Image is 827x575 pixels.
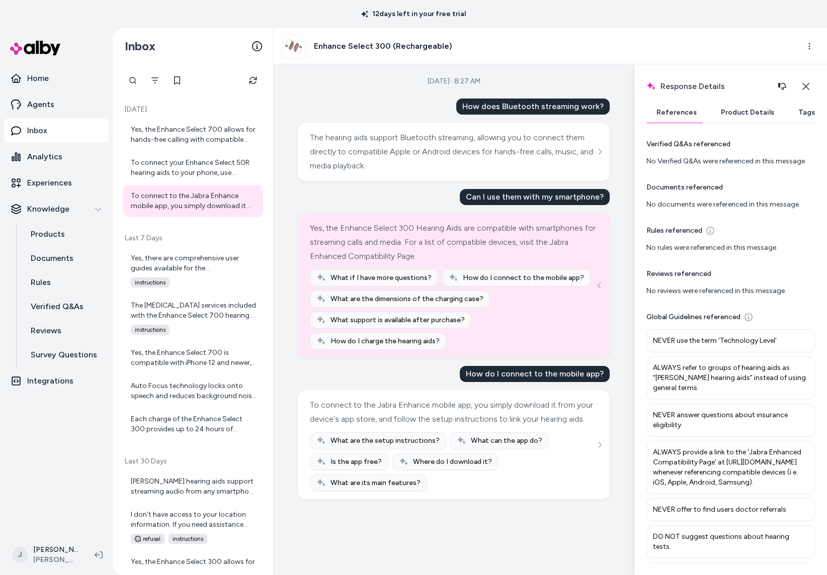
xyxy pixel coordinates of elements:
a: Auto Focus technology locks onto speech and reduces background noise automatically, improving spe... [123,375,263,407]
a: Documents [21,246,109,270]
a: Integrations [4,369,109,393]
a: Rules [21,270,109,295]
button: Tags [788,103,825,123]
a: Verified Q&As [21,295,109,319]
p: Verified Q&As [31,301,84,313]
p: NEVER offer to find users doctor referrals [653,505,808,515]
p: Verified Q&As referenced [646,139,730,149]
span: [PERSON_NAME] [33,555,78,565]
p: Products [31,228,65,240]
div: No Verified Q&As were referenced in this message. [646,156,815,166]
p: Documents [31,252,73,264]
p: Rules [31,276,51,289]
p: Knowledge [27,203,69,215]
div: [PERSON_NAME] hearing aids support streaming audio from any smartphone apps that use standard Blu... [131,476,257,497]
div: How do I connect to the mobile app? [460,366,610,382]
a: Home [4,66,109,90]
a: Each charge of the Enhance Select 300 provides up to 24 hours of listening time. Additionally, th... [123,408,263,440]
a: Products [21,222,109,246]
div: Yes, there are comprehensive user guides available for the [PERSON_NAME] Select app and hearing a... [131,253,257,273]
button: References [646,103,707,123]
p: Home [27,72,49,84]
a: Reviews [21,319,109,343]
a: [PERSON_NAME] hearing aids support streaming audio from any smartphone apps that use standard Blu... [123,470,263,503]
p: ALWAYS refer to groups of hearing aids as “[PERSON_NAME] hearing aids” instead of using general t... [653,363,808,393]
div: How does Bluetooth streaming work? [456,99,610,115]
div: Yes, the Enhance Select 700 is compatible with iPhone 12 and newer, as well as select Android dev... [131,348,257,368]
span: What can the app do? [471,436,542,446]
span: What are the dimensions of the charging case? [330,294,483,304]
a: Yes, there are comprehensive user guides available for the [PERSON_NAME] Select app and hearing a... [123,247,263,294]
button: See more [594,439,606,451]
a: Analytics [4,145,109,169]
img: sku_es300_bronze.jpg [282,35,305,58]
span: J [12,547,28,563]
button: J[PERSON_NAME][PERSON_NAME] [6,539,87,571]
a: Yes, the Enhance Select 700 allows for hands-free calling with compatible devices, making it easy... [123,119,263,151]
span: Is the app free? [330,457,382,467]
p: Reviews [31,325,61,337]
p: Survey Questions [31,349,97,361]
p: Experiences [27,177,72,189]
span: What support is available after purchase? [330,315,465,325]
div: The [MEDICAL_DATA] services included with the Enhance Select 700 hearing aids provide you with ex... [131,301,257,321]
span: What are the setup instructions? [330,436,440,446]
button: Product Details [711,103,784,123]
h2: Inbox [125,39,155,54]
a: Survey Questions [21,343,109,367]
button: See more [594,146,606,158]
p: Rules referenced [646,226,702,236]
a: Inbox [4,119,109,143]
button: Filter [145,70,165,90]
span: instructions [131,325,170,335]
a: Yes, the Enhance Select 700 is compatible with iPhone 12 and newer, as well as select Android dev... [123,342,263,374]
a: Experiences [4,171,109,195]
span: instructions [169,534,207,544]
div: I don't have access to your location information. If you need assistance related to your location... [131,510,257,530]
button: Knowledge [4,197,109,221]
a: I don't have access to your location information. If you need assistance related to your location... [123,504,263,550]
span: How do I charge the hearing aids? [330,336,440,346]
p: Integrations [27,375,73,387]
img: alby Logo [10,41,60,55]
p: NEVER answer questions about insurance eligibility. [653,410,808,430]
p: Analytics [27,151,62,163]
p: [PERSON_NAME] [33,545,78,555]
div: Can I use them with my smartphone? [460,189,610,205]
div: Yes, the Enhance Select 700 allows for hands-free calling with compatible devices, making it easy... [131,125,257,145]
span: instructions [131,277,170,287]
div: The hearing aids support Bluetooth streaming, allowing you to connect them directly to compatible... [310,131,598,173]
a: Agents [4,92,109,117]
p: 12 days left in your free trial [355,9,472,19]
h2: Response Details [646,76,792,97]
div: [DATE] · 8:27 AM [428,76,480,86]
div: Yes, the Enhance Select 300 Hearing Aids are compatible with smartphones for streaming calls and ... [310,221,598,263]
span: refusal [131,534,164,544]
p: [DATE] [123,105,263,115]
a: The [MEDICAL_DATA] services included with the Enhance Select 700 hearing aids provide you with ex... [123,295,263,341]
div: To connect to the Jabra Enhance mobile app, you simply download it from your device's app store, ... [310,398,598,426]
p: Inbox [27,125,47,137]
span: What if I have more questions? [330,273,432,283]
a: To connect to the Jabra Enhance mobile app, you simply download it from your device's app store, ... [123,185,263,217]
div: No reviews were referenced in this message. [646,286,815,296]
button: See more [594,279,606,292]
span: Where do I download it? [413,457,492,467]
p: Documents referenced [646,182,723,193]
span: What are its main features? [330,478,421,488]
p: Last 30 Days [123,456,263,466]
div: No rules were referenced in this message. [646,243,815,253]
p: Last 7 Days [123,233,263,243]
div: To connect your Enhance Select 50R hearing aids to your phone, use Bluetooth. This allows you to ... [131,158,257,178]
div: No documents were referenced in this message. [646,200,815,210]
h3: Enhance Select 300 (Rechargeable) [314,40,452,52]
a: To connect your Enhance Select 50R hearing aids to your phone, use Bluetooth. This allows you to ... [123,152,263,184]
div: Auto Focus technology locks onto speech and reduces background noise automatically, improving spe... [131,381,257,401]
p: Agents [27,99,54,111]
div: Each charge of the Enhance Select 300 provides up to 24 hours of listening time. Additionally, th... [131,414,257,434]
p: Global Guidelines referenced [646,312,740,322]
span: How do I connect to the mobile app? [463,273,584,283]
p: Reviews referenced [646,269,711,279]
button: Refresh [243,70,263,90]
div: To connect to the Jabra Enhance mobile app, you simply download it from your device's app store, ... [131,191,257,211]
